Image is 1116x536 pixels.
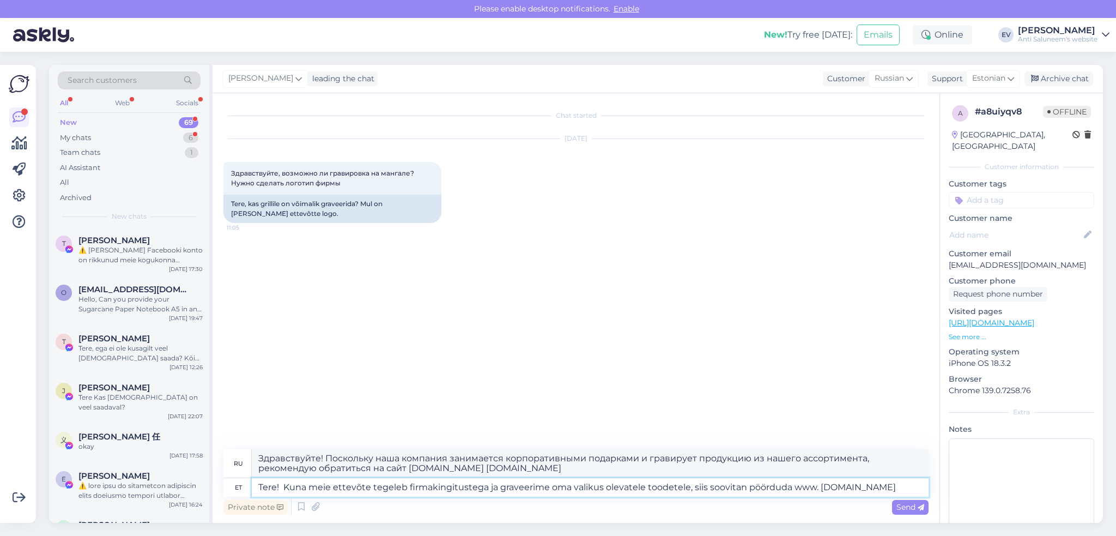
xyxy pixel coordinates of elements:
span: 义 [60,436,67,444]
div: [DATE] [223,134,929,143]
input: Add name [949,229,1082,241]
span: Wendy Xiao [78,520,150,530]
div: Archived [60,192,92,203]
p: iPhone OS 18.3.2 [949,358,1094,369]
a: [PERSON_NAME]Anti Saluneem's website [1018,26,1109,44]
div: Web [113,96,132,110]
div: New [60,117,77,128]
span: Triin Mägi [78,334,150,344]
img: Askly Logo [9,74,29,94]
div: [DATE] 19:47 [169,314,203,322]
div: Chat started [223,111,929,121]
div: Extra [949,407,1094,417]
p: Chrome 139.0.7258.76 [949,385,1094,396]
span: T [62,239,66,248]
div: Tere, kas grillile on võimalik graveerida? Mul on [PERSON_NAME] ettevõtte logo. [223,195,441,223]
div: [DATE] 12:26 [169,363,203,371]
span: otopix@gmail.com [78,285,192,294]
div: ⚠️ [PERSON_NAME] Facebooki konto on rikkunud meie kogukonna standardeid. Meie süsteem on saanud p... [78,245,203,265]
div: EV [998,27,1014,43]
div: Try free [DATE]: [764,28,852,41]
p: Customer email [949,248,1094,260]
span: Estonian [972,73,1005,85]
span: Russian [875,73,904,85]
div: AI Assistant [60,162,100,173]
div: Customer information [949,162,1094,172]
div: Anti Saluneem's website [1018,35,1097,44]
div: Socials [174,96,201,110]
span: Search customers [68,75,137,86]
p: Operating system [949,346,1094,358]
p: Browser [949,374,1094,385]
div: All [58,96,70,110]
div: Online [913,25,972,45]
span: Offline [1043,106,1091,118]
span: 11:05 [227,224,268,232]
div: [DATE] 16:24 [169,501,203,509]
div: Private note [223,500,288,515]
div: Customer [823,73,865,85]
div: okay [78,442,203,451]
a: [URL][DOMAIN_NAME] [949,318,1034,328]
div: ru [234,454,243,473]
p: Customer tags [949,178,1094,190]
div: Support [927,73,963,85]
div: Tere, ega ei ole kusagilt veel [DEMOGRAPHIC_DATA] saada? Kõik läksid välja [78,344,203,363]
span: Tom Haja [78,236,150,245]
span: J [62,387,65,395]
div: [GEOGRAPHIC_DATA], [GEOGRAPHIC_DATA] [952,129,1072,152]
textarea: Tere! Kuna meie ettevõte tegeleb firmakingitustega ja graveerime oma valikus olevatele toodetele,... [252,478,929,497]
span: o [61,288,66,297]
div: All [60,177,69,188]
p: See more ... [949,332,1094,342]
p: Customer name [949,213,1094,224]
div: [DATE] 17:30 [169,265,203,273]
span: New chats [112,212,147,221]
span: a [958,109,963,117]
span: [PERSON_NAME] [228,73,293,85]
b: New! [764,29,787,40]
span: Send [896,502,924,512]
div: Hello, Can you provide your Sugarcane Paper Notebook A5 in an unlined (blank) version? The produc... [78,294,203,314]
textarea: Здравствуйте! Поскольку наша компания занимается корпоративными подарками и гравирует продукцию и... [252,449,929,478]
input: Add a tag [949,192,1094,208]
button: Emails [857,25,900,45]
div: My chats [60,133,91,143]
div: Archive chat [1024,71,1093,86]
div: ⚠️ lore ipsu do sitametcon adipiscin elits doeiusmo tempori utlabor etdolo magnaaliq: enima://min... [78,481,203,501]
p: Customer phone [949,275,1094,287]
span: E [62,475,66,483]
p: [EMAIL_ADDRESS][DOMAIN_NAME] [949,260,1094,271]
div: Team chats [60,147,100,158]
span: Eliza Adamska [78,471,150,481]
div: [DATE] 17:58 [169,451,203,460]
div: # a8uiyqv8 [975,105,1043,118]
span: Jaanika Palmik [78,383,150,393]
span: 义平 任 [78,432,160,442]
div: leading the chat [308,73,374,85]
span: Enable [610,4,642,14]
div: 6 [183,133,198,143]
div: 69 [179,117,198,128]
p: Visited pages [949,306,1094,317]
div: Request phone number [949,287,1047,302]
span: T [62,338,66,346]
div: [PERSON_NAME] [1018,26,1097,35]
div: 1 [185,147,198,158]
div: Tere Kas [DEMOGRAPHIC_DATA] on veel saadaval? [78,393,203,412]
div: et [235,478,242,497]
span: Здравствуйте, возможно ли гравировка на мангале? Нужно сделать логотип фирмы [231,169,416,187]
p: Notes [949,424,1094,435]
div: [DATE] 22:07 [168,412,203,420]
